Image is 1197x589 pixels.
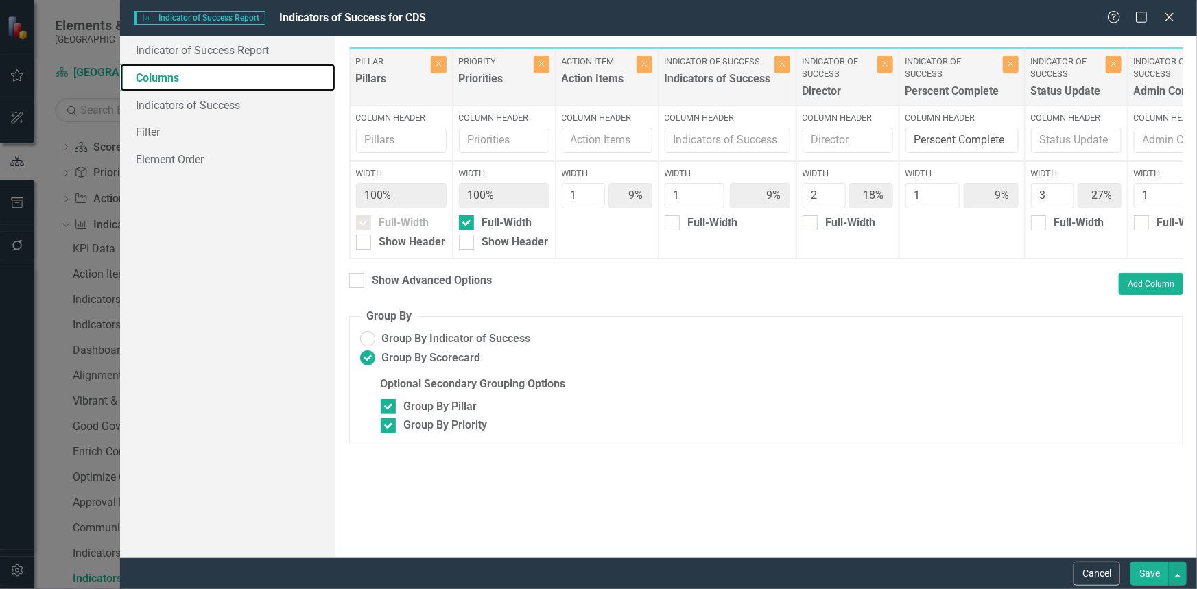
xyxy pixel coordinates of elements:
[1031,167,1122,180] label: Width
[665,56,771,68] label: Indicator of Success
[459,167,549,180] label: Width
[279,11,426,24] span: Indicators of Success for CDS
[803,84,874,106] div: Director
[52,81,123,90] div: Domain Overview
[803,56,874,81] label: Indicator of Success
[905,183,960,208] input: Column Width
[1134,183,1185,208] input: Column Width
[459,56,530,68] label: Priority
[1130,562,1169,586] button: Save
[665,71,771,94] div: Indicators of Success
[905,84,999,106] div: Perscent Complete
[905,56,999,81] label: Indicator of Success
[482,235,549,250] div: Show Header
[665,183,725,208] input: Column Width
[1031,84,1102,106] div: Status Update
[665,167,790,180] label: Width
[379,215,429,231] div: Full-Width
[404,418,488,433] div: Group By Priority
[22,22,33,33] img: logo_orange.svg
[803,128,893,153] input: Director
[137,80,147,91] img: tab_keywords_by_traffic_grey.svg
[120,91,335,119] a: Indicators of Success
[356,112,447,124] label: Column Header
[1031,183,1074,208] input: Column Width
[120,64,335,91] a: Columns
[120,118,335,145] a: Filter
[562,71,633,94] div: Action Items
[803,167,893,180] label: Width
[356,128,447,153] input: Pillars
[562,112,652,124] label: Column Header
[356,167,447,180] label: Width
[1031,56,1102,81] label: Indicator of Success
[382,350,481,366] span: Group By Scorecard
[562,56,633,68] label: Action Item
[404,399,477,415] div: Group By Pillar
[38,22,67,33] div: v 4.0.25
[152,81,231,90] div: Keywords by Traffic
[1074,562,1120,586] button: Cancel
[360,309,419,324] legend: Group By
[826,215,876,231] div: Full-Width
[36,36,151,47] div: Domain: [DOMAIN_NAME]
[459,128,549,153] input: Priorities
[482,215,532,231] div: Full-Width
[803,183,846,208] input: Column Width
[1031,128,1122,153] input: Status Update
[459,71,530,94] div: Priorities
[459,112,549,124] label: Column Header
[905,128,1019,153] input: Series Status
[688,215,738,231] div: Full-Width
[562,183,605,208] input: Column Width
[1031,112,1122,124] label: Column Header
[379,235,446,250] div: Show Header
[37,80,48,91] img: tab_domain_overview_orange.svg
[22,36,33,47] img: website_grey.svg
[120,36,335,64] a: Indicator of Success Report
[562,167,652,180] label: Width
[120,145,335,173] a: Element Order
[562,128,652,153] input: Action Items
[356,71,427,94] div: Pillars
[1054,215,1104,231] div: Full-Width
[381,376,1172,392] label: Optional Secondary Grouping Options
[803,112,893,124] label: Column Header
[382,331,531,347] span: Group By Indicator of Success
[665,112,790,124] label: Column Header
[134,11,265,25] span: Indicator of Success Report
[372,273,493,289] div: Show Advanced Options
[356,56,427,68] label: Pillar
[665,128,790,153] input: Indicators of Success
[1119,273,1183,295] button: Add Column
[905,167,1019,180] label: Width
[905,112,1019,124] label: Column Header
